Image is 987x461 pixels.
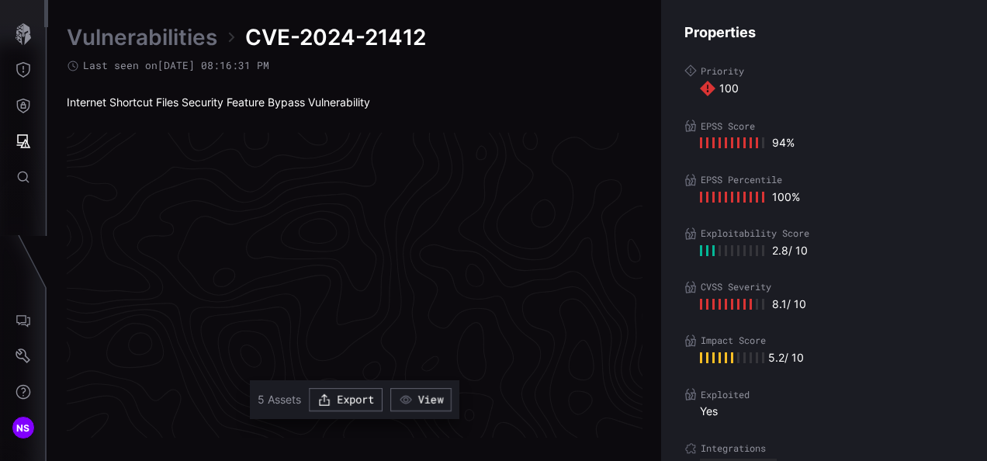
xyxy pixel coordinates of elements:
span: 5 Assets [258,393,301,406]
div: 2.8 / 10 [700,244,808,258]
div: 94 % [700,136,795,150]
button: View [390,388,452,411]
div: 100 [700,81,964,96]
label: Exploitability Score [684,227,964,240]
label: EPSS Percentile [684,174,964,186]
div: Yes [700,404,964,418]
button: Export [309,388,383,411]
label: CVSS Severity [684,281,964,293]
label: Exploited [684,388,964,400]
div: 5.2 / 10 [700,351,964,365]
span: CVE-2024-21412 [245,23,426,51]
label: EPSS Score [684,120,964,132]
h4: Properties [684,23,964,41]
span: Last seen on [83,59,269,72]
button: NS [1,410,46,445]
label: Integrations [684,442,964,455]
div: Internet Shortcut Files Security Feature Bypass Vulnerability [67,95,642,109]
a: Vulnerabilities [67,23,217,51]
div: 100 % [700,190,800,204]
label: Impact Score [684,334,964,347]
time: [DATE] 08:16:31 PM [158,58,269,72]
span: NS [16,420,30,436]
label: Priority [684,64,964,77]
div: 8.1 / 10 [700,297,806,311]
